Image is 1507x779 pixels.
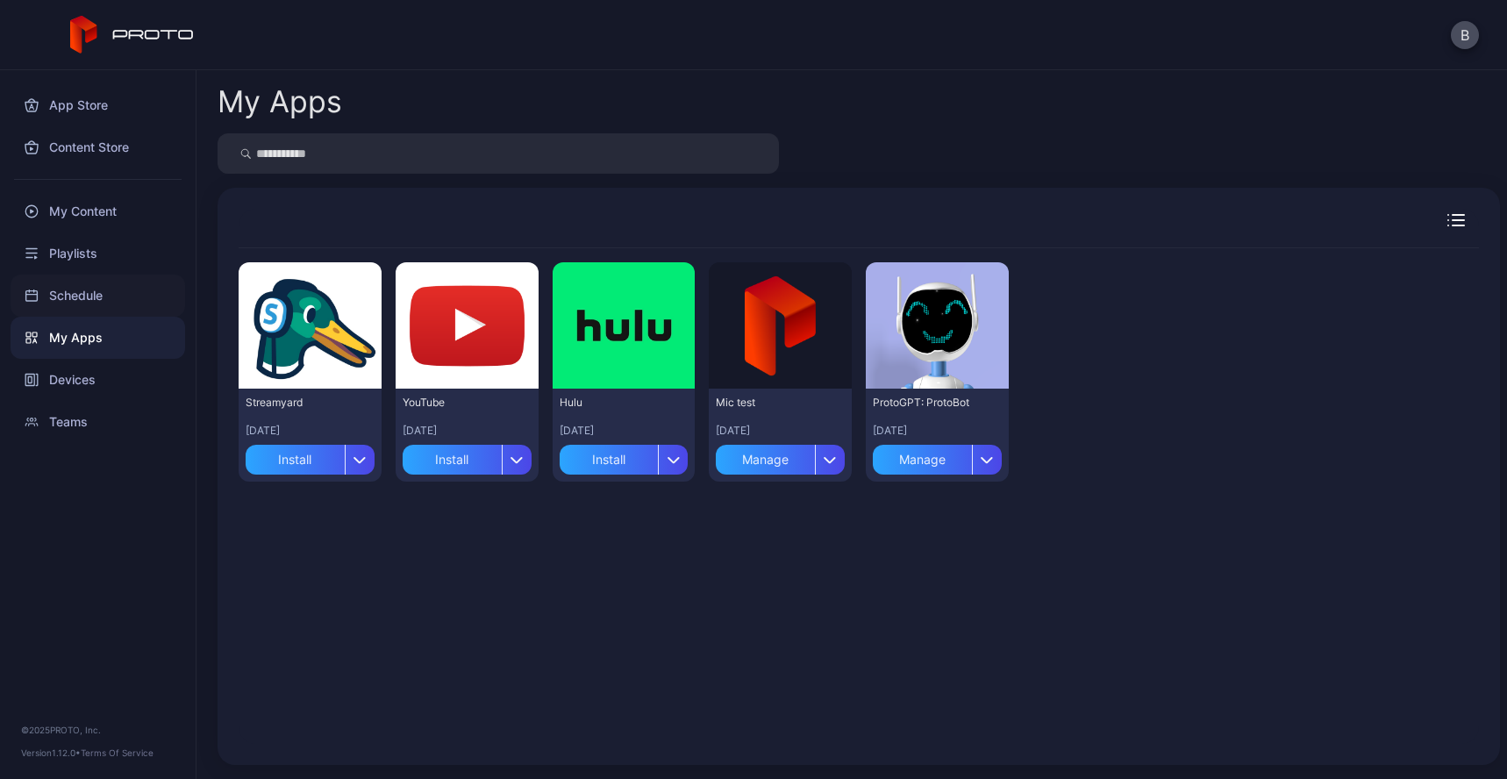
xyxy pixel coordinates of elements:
a: Devices [11,359,185,401]
div: [DATE] [873,424,1002,438]
div: [DATE] [560,424,689,438]
a: Terms Of Service [81,747,154,758]
div: Install [246,445,345,475]
a: Content Store [11,126,185,168]
div: Install [560,445,659,475]
div: [DATE] [716,424,845,438]
a: App Store [11,84,185,126]
div: Streamyard [246,396,342,410]
div: YouTube [403,396,499,410]
button: B [1451,21,1479,49]
div: Manage [873,445,972,475]
div: Install [403,445,502,475]
a: Teams [11,401,185,443]
a: Schedule [11,275,185,317]
a: Playlists [11,232,185,275]
span: Version 1.12.0 • [21,747,81,758]
div: Hulu [560,396,656,410]
div: My Apps [218,87,342,117]
div: Manage [716,445,815,475]
a: My Apps [11,317,185,359]
button: Install [246,438,375,475]
div: [DATE] [246,424,375,438]
div: Mic test [716,396,812,410]
button: Install [560,438,689,475]
button: Manage [873,438,1002,475]
div: ProtoGPT: ProtoBot [873,396,969,410]
button: Manage [716,438,845,475]
button: Install [403,438,532,475]
div: [DATE] [403,424,532,438]
div: © 2025 PROTO, Inc. [21,723,175,737]
a: My Content [11,190,185,232]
